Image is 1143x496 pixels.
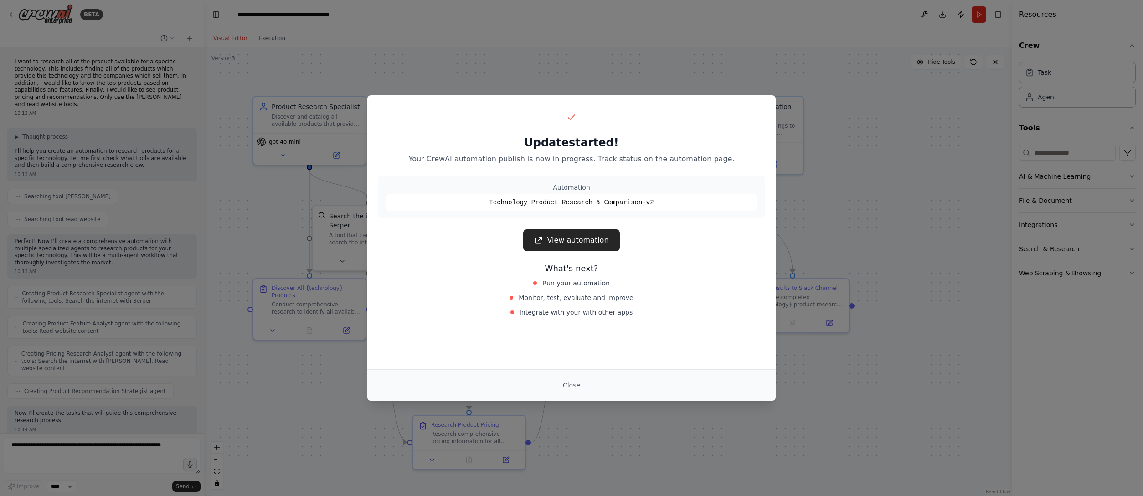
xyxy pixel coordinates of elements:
[386,183,757,192] div: Automation
[523,229,619,251] a: View automation
[520,308,633,317] span: Integrate with your with other apps
[378,135,765,150] h2: Update started!
[378,154,765,165] p: Your CrewAI automation publish is now in progress. Track status on the automation page.
[378,262,765,275] h3: What's next?
[519,293,633,302] span: Monitor, test, evaluate and improve
[556,377,587,393] button: Close
[542,279,610,288] span: Run your automation
[386,194,757,211] div: Technology Product Research & Comparison-v2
